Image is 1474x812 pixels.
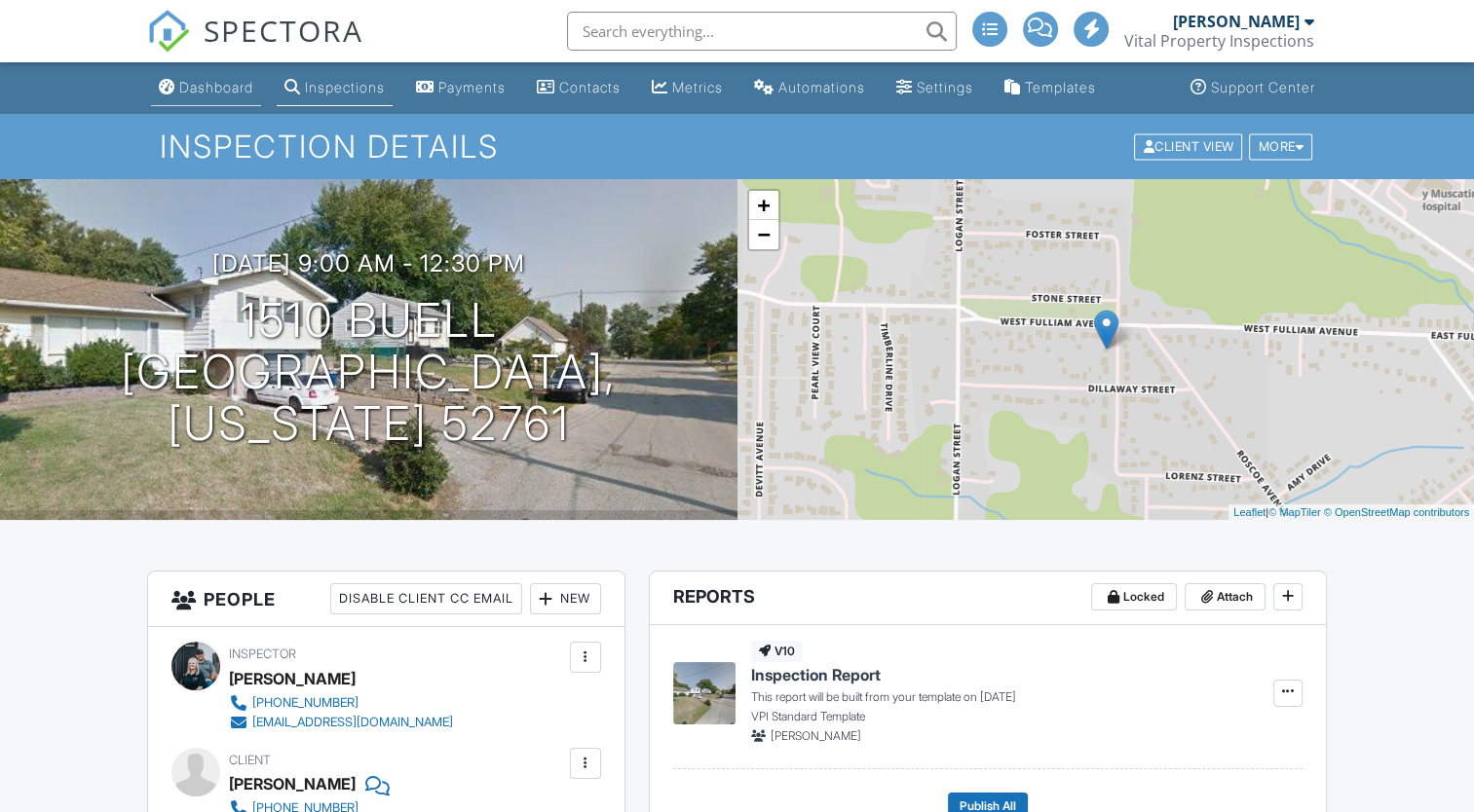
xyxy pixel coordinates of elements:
span: Client [229,753,271,767]
a: Client View [1132,138,1247,153]
a: Templates [997,70,1104,106]
div: Settings [917,79,973,95]
input: Search everything... [567,12,957,51]
div: New [530,583,601,614]
div: Contacts [559,79,621,95]
div: Templates [1025,79,1096,95]
div: Dashboard [179,79,253,95]
span: SPECTORA [204,10,363,51]
a: Zoom in [749,191,778,220]
div: Vital Property Inspections [1124,31,1314,51]
div: Disable Client CC Email [330,583,522,614]
div: | [1228,504,1474,521]
a: Zoom out [749,220,778,249]
a: Leaflet [1233,506,1266,518]
div: More [1249,133,1312,160]
div: [PERSON_NAME] [229,664,356,693]
div: Automations [778,79,865,95]
div: [PERSON_NAME] [229,769,356,798]
span: Inspector [229,646,296,661]
div: [EMAIL_ADDRESS][DOMAIN_NAME] [252,715,453,730]
div: Support Center [1211,79,1315,95]
a: Dashboard [151,70,261,106]
a: © MapTiler [1268,506,1321,518]
h1: 1510 Buell [GEOGRAPHIC_DATA], [US_STATE] 52761 [31,295,706,449]
a: Payments [408,70,513,106]
a: Support Center [1183,70,1323,106]
h3: People [148,572,624,627]
div: Metrics [672,79,723,95]
a: Inspections [277,70,393,106]
div: Client View [1134,133,1242,160]
a: Settings [888,70,981,106]
a: [PHONE_NUMBER] [229,693,453,713]
h1: Inspection Details [160,129,1314,164]
a: Metrics [644,70,731,106]
a: SPECTORA [147,26,363,67]
a: © OpenStreetMap contributors [1324,506,1469,518]
div: Payments [438,79,506,95]
div: [PERSON_NAME] [1173,12,1300,31]
a: Automations (Advanced) [746,70,873,106]
div: Inspections [305,79,385,95]
img: The Best Home Inspection Software - Spectora [147,10,190,53]
h3: [DATE] 9:00 am - 12:30 pm [212,250,525,277]
div: [PHONE_NUMBER] [252,695,359,711]
a: Contacts [529,70,628,106]
a: [EMAIL_ADDRESS][DOMAIN_NAME] [229,713,453,732]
